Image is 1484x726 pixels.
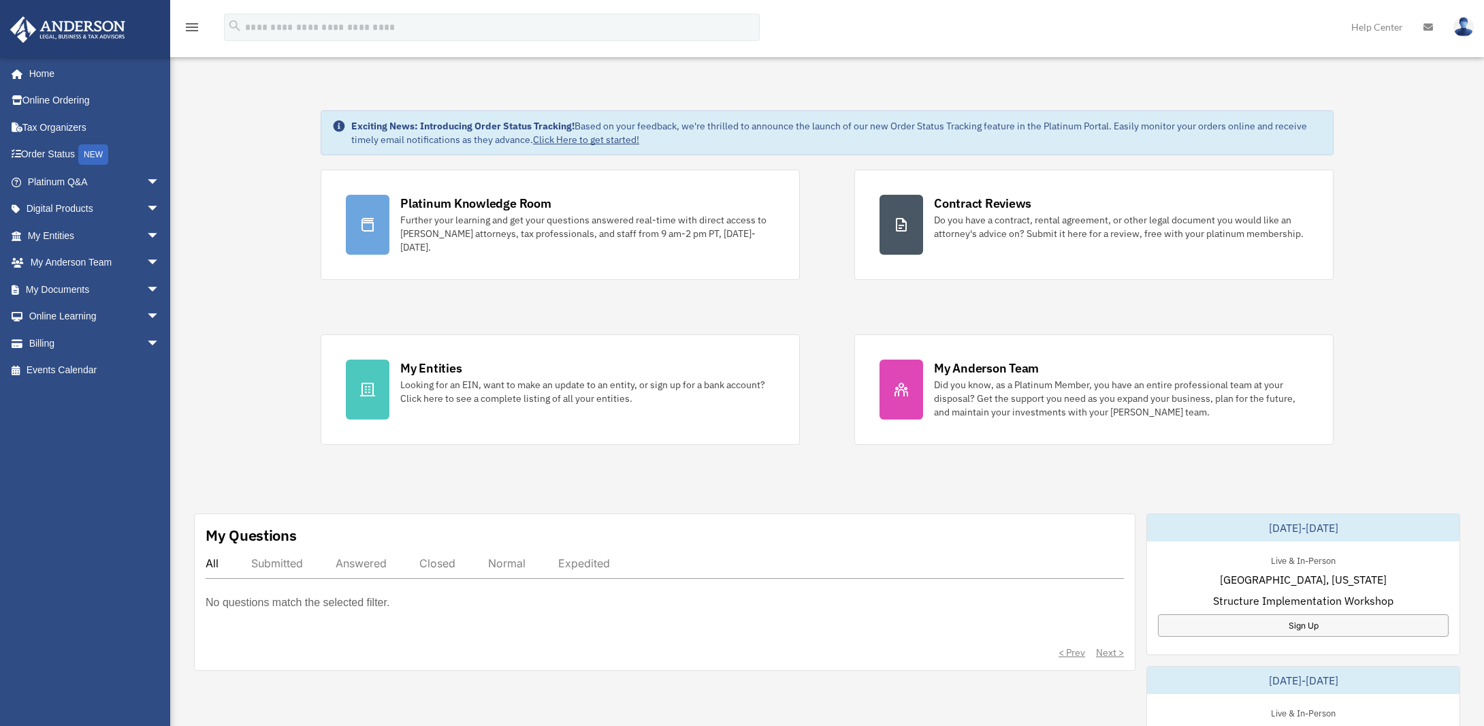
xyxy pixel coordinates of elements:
[10,114,180,141] a: Tax Organizers
[1213,593,1393,609] span: Structure Implementation Workshop
[400,360,462,377] div: My Entities
[206,593,389,612] p: No questions match the selected filter.
[351,119,1322,146] div: Based on your feedback, we're thrilled to announce the launch of our new Order Status Tracking fe...
[10,357,180,384] a: Events Calendar
[10,141,180,169] a: Order StatusNEW
[10,303,180,330] a: Online Learningarrow_drop_down
[184,19,200,35] i: menu
[854,334,1334,445] a: My Anderson Team Did you know, as a Platinum Member, you have an entire professional team at your...
[1260,705,1346,719] div: Live & In-Person
[251,556,303,570] div: Submitted
[10,168,180,195] a: Platinum Q&Aarrow_drop_down
[1453,17,1474,37] img: User Pic
[206,556,219,570] div: All
[146,168,174,196] span: arrow_drop_down
[336,556,387,570] div: Answered
[6,16,129,43] img: Anderson Advisors Platinum Portal
[934,213,1308,240] div: Do you have a contract, rental agreement, or other legal document you would like an attorney's ad...
[934,360,1039,377] div: My Anderson Team
[321,170,800,280] a: Platinum Knowledge Room Further your learning and get your questions answered real-time with dire...
[533,133,639,146] a: Click Here to get started!
[10,87,180,114] a: Online Ordering
[184,24,200,35] a: menu
[1147,667,1459,694] div: [DATE]-[DATE]
[206,525,297,546] div: My Questions
[1147,514,1459,541] div: [DATE]-[DATE]
[419,556,455,570] div: Closed
[146,222,174,250] span: arrow_drop_down
[227,18,242,33] i: search
[146,195,174,223] span: arrow_drop_down
[488,556,526,570] div: Normal
[351,120,575,132] strong: Exciting News: Introducing Order Status Tracking!
[934,195,1031,212] div: Contract Reviews
[146,303,174,331] span: arrow_drop_down
[10,60,174,87] a: Home
[10,195,180,223] a: Digital Productsarrow_drop_down
[400,195,551,212] div: Platinum Knowledge Room
[146,249,174,277] span: arrow_drop_down
[400,213,775,254] div: Further your learning and get your questions answered real-time with direct access to [PERSON_NAM...
[854,170,1334,280] a: Contract Reviews Do you have a contract, rental agreement, or other legal document you would like...
[1158,614,1449,637] a: Sign Up
[1260,552,1346,567] div: Live & In-Person
[10,222,180,249] a: My Entitiesarrow_drop_down
[10,276,180,303] a: My Documentsarrow_drop_down
[934,378,1308,419] div: Did you know, as a Platinum Member, you have an entire professional team at your disposal? Get th...
[146,330,174,358] span: arrow_drop_down
[321,334,800,445] a: My Entities Looking for an EIN, want to make an update to an entity, or sign up for a bank accoun...
[10,330,180,357] a: Billingarrow_drop_down
[400,378,775,405] div: Looking for an EIN, want to make an update to an entity, or sign up for a bank account? Click her...
[78,144,108,165] div: NEW
[146,276,174,304] span: arrow_drop_down
[10,249,180,277] a: My Anderson Teamarrow_drop_down
[1220,571,1387,588] span: [GEOGRAPHIC_DATA], [US_STATE]
[558,556,610,570] div: Expedited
